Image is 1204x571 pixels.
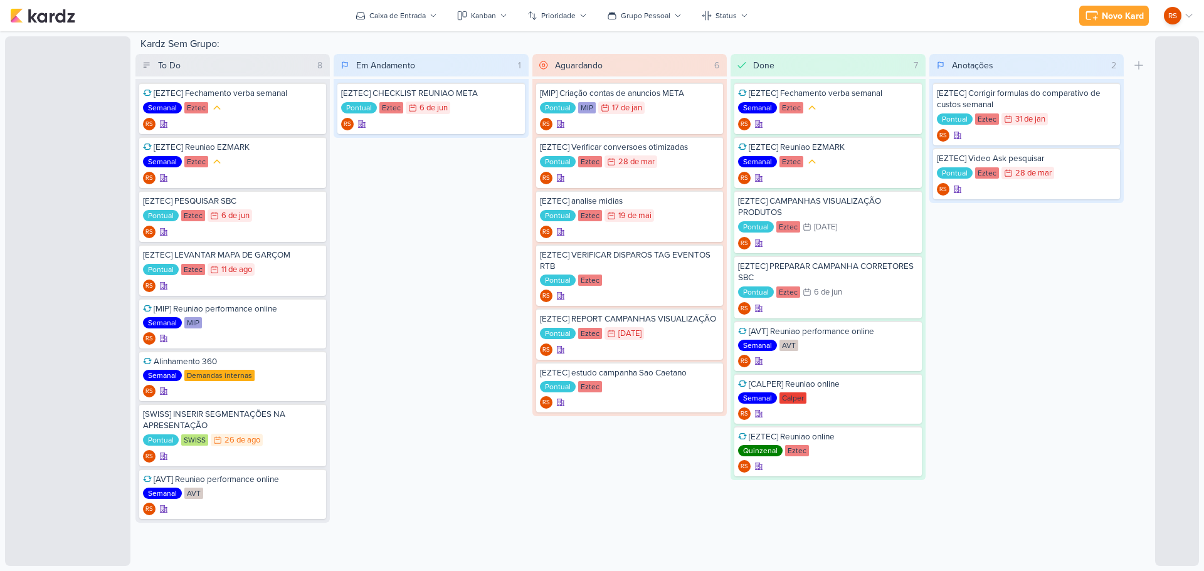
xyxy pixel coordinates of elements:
[738,302,751,315] div: Criador(a): Renan Sena
[143,474,322,485] div: [AVT] Reuniao performance online
[341,88,520,99] div: [EZTEC] CHECKLIST REUNIAO META
[738,407,751,420] div: Criador(a): Renan Sena
[806,102,818,114] div: Prioridade Média
[143,434,179,446] div: Pontual
[785,445,809,456] div: Eztec
[578,328,602,339] div: Eztec
[184,317,202,328] div: MIP
[738,355,751,367] div: Renan Sena
[542,122,550,128] p: RS
[542,175,550,182] p: RS
[738,172,751,184] div: Renan Sena
[540,196,719,207] div: [EZTEC] analise midias
[540,343,552,356] div: Criador(a): Renan Sena
[738,172,751,184] div: Criador(a): Renan Sena
[741,241,748,247] p: RS
[540,226,552,238] div: Renan Sena
[738,142,917,153] div: [EZTEC] Reuniao EZMARK
[221,266,252,274] div: 11 de ago
[738,221,774,233] div: Pontual
[738,340,777,351] div: Semanal
[143,210,179,221] div: Pontual
[937,129,949,142] div: Criador(a): Renan Sena
[738,302,751,315] div: Renan Sena
[540,118,552,130] div: Renan Sena
[578,102,596,113] div: MIP
[542,293,550,300] p: RS
[145,506,153,513] p: RS
[542,347,550,354] p: RS
[513,59,526,72] div: 1
[143,370,182,381] div: Semanal
[184,102,208,113] div: Eztec
[937,88,1116,110] div: [EZTEC] Corrigir formulas do comparativo de custos semanal
[738,445,783,456] div: Quinzenal
[540,396,552,409] div: Renan Sena
[211,102,223,114] div: Prioridade Média
[540,290,552,302] div: Criador(a): Renan Sena
[10,8,75,23] img: kardz.app
[738,118,751,130] div: Criador(a): Renan Sena
[738,379,917,390] div: [CALPER] Reuniao online
[738,407,751,420] div: Renan Sena
[540,381,576,392] div: Pontual
[738,392,777,404] div: Semanal
[741,464,748,470] p: RS
[143,226,156,238] div: Renan Sena
[618,330,642,338] div: [DATE]
[975,113,999,125] div: Eztec
[814,288,842,296] div: 6 de jun
[937,183,949,196] div: Criador(a): Renan Sena
[738,355,751,367] div: Criador(a): Renan Sena
[612,104,642,112] div: 17 de jan
[145,175,153,182] p: RS
[1015,169,1052,177] div: 28 de mar
[143,385,156,397] div: Criador(a): Renan Sena
[540,313,719,325] div: [EZTEC] REPORT CAMPANHAS VISUALIZAÇÃO
[143,88,322,99] div: [EZTEC] Fechamento verba semanal
[1164,7,1181,24] div: Renan Sena
[937,167,973,179] div: Pontual
[618,158,655,166] div: 28 de mar
[738,196,917,218] div: [EZTEC] CAMPANHAS VISUALIZAÇÃO PRODUTOS
[224,436,260,444] div: 26 de ago
[341,102,377,113] div: Pontual
[145,283,153,290] p: RS
[741,411,748,417] p: RS
[937,183,949,196] div: Renan Sena
[578,275,602,286] div: Eztec
[578,210,602,221] div: Eztec
[542,400,550,406] p: RS
[738,102,777,113] div: Semanal
[143,356,322,367] div: Alinhamento 360
[937,113,973,125] div: Pontual
[143,450,156,463] div: Criador(a): Renan Sena
[741,122,748,128] p: RS
[806,155,818,168] div: Prioridade Média
[143,118,156,130] div: Criador(a): Renan Sena
[540,88,719,99] div: [MIP] Criação contas de anuncios META
[1015,115,1045,123] div: 31 de jan
[578,381,602,392] div: Eztec
[741,306,748,312] p: RS
[341,118,354,130] div: Criador(a): Renan Sena
[143,503,156,515] div: Renan Sena
[143,249,322,261] div: [EZTEC] LEVANTAR MAPA DE GARÇOM
[145,336,153,342] p: RS
[143,303,322,315] div: [MIP] Reuniao performance online
[542,229,550,236] p: RS
[540,290,552,302] div: Renan Sena
[738,237,751,249] div: Renan Sena
[540,172,552,184] div: Criador(a): Renan Sena
[184,370,255,381] div: Demandas internas
[741,359,748,365] p: RS
[1106,59,1121,72] div: 2
[779,102,803,113] div: Eztec
[143,226,156,238] div: Criador(a): Renan Sena
[143,142,322,153] div: [EZTEC] Reuniao EZMARK
[143,332,156,345] div: Renan Sena
[143,450,156,463] div: Renan Sena
[937,153,1116,164] div: [EZTEC] Video Ask pesquisar
[738,286,774,298] div: Pontual
[741,175,748,182] p: RS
